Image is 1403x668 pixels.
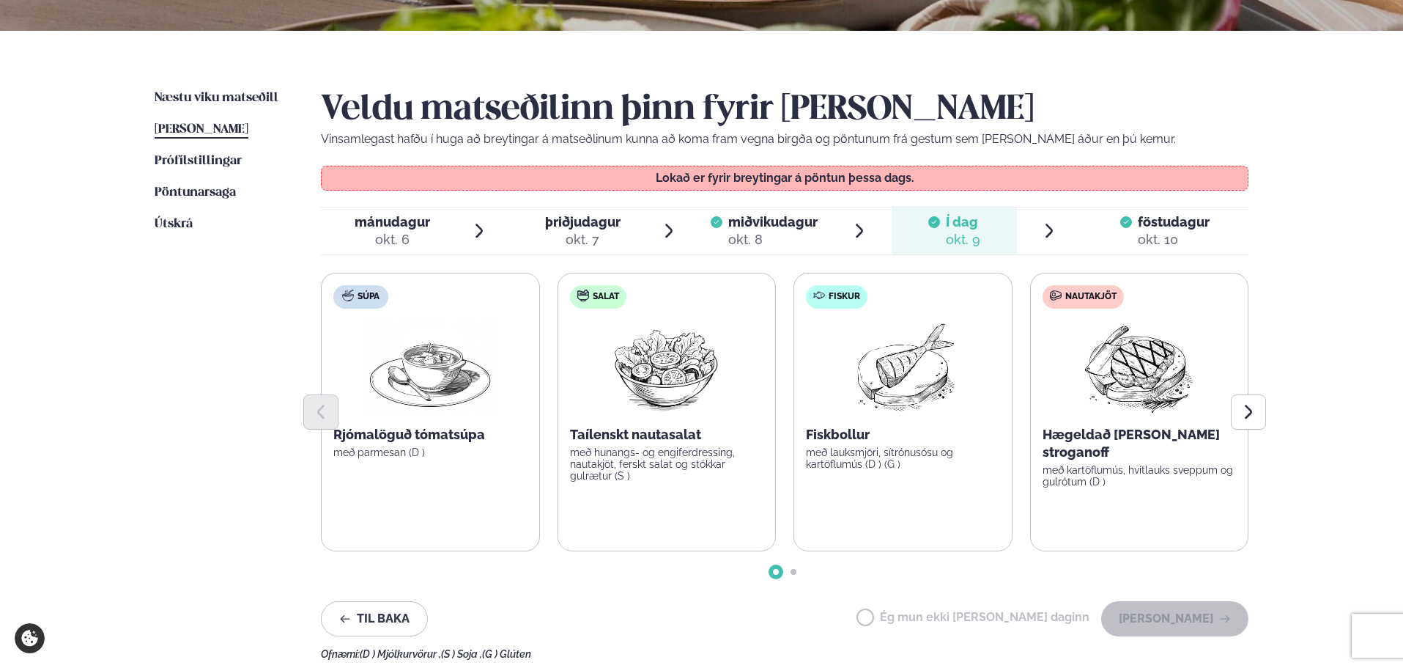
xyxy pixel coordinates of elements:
p: Rjómalöguð tómatsúpa [333,426,527,444]
img: fish.svg [813,290,825,301]
p: Taílenskt nautasalat [570,426,764,444]
span: Prófílstillingar [155,155,242,167]
span: mánudagur [355,214,430,230]
span: (S ) Soja , [441,648,482,660]
span: Nautakjöt [1065,291,1117,303]
img: Beef-Meat.png [1074,320,1204,414]
span: [PERSON_NAME] [155,123,248,136]
a: Pöntunarsaga [155,184,236,202]
span: (G ) Glúten [482,648,531,660]
div: okt. 7 [545,231,621,249]
img: soup.svg [342,290,354,301]
span: Go to slide 1 [773,569,779,575]
p: Lokað er fyrir breytingar á pöntun þessa dags. [336,172,1234,184]
span: Go to slide 2 [791,569,796,575]
button: [PERSON_NAME] [1101,601,1248,636]
p: Hægeldað [PERSON_NAME] stroganoff [1043,426,1237,461]
img: Soup.png [366,320,495,414]
span: (D ) Mjólkurvörur , [360,648,441,660]
p: með kartöflumús, hvítlauks sveppum og gulrótum (D ) [1043,464,1237,488]
p: Vinsamlegast hafðu í huga að breytingar á matseðlinum kunna að koma fram vegna birgða og pöntunum... [321,131,1248,148]
span: miðvikudagur [728,214,818,230]
span: Fiskur [829,291,860,303]
a: Cookie settings [15,623,45,653]
button: Previous slide [303,394,338,430]
h2: Veldu matseðilinn þinn fyrir [PERSON_NAME] [321,89,1248,131]
div: okt. 9 [946,231,980,249]
span: Útskrá [155,218,193,230]
p: Fiskbollur [806,426,1000,444]
span: Pöntunarsaga [155,186,236,199]
button: Til baka [321,601,428,636]
button: Next slide [1231,394,1266,430]
span: Næstu viku matseðill [155,92,278,104]
span: Í dag [946,213,980,231]
a: Útskrá [155,216,193,233]
a: [PERSON_NAME] [155,121,248,139]
p: með hunangs- og engiferdressing, nautakjöt, ferskt salat og stökkar gulrætur (S ) [570,447,764,482]
span: föstudagur [1138,214,1210,230]
p: með lauksmjöri, sítrónusósu og kartöflumús (D ) (G ) [806,447,1000,470]
img: Fish.png [838,320,968,414]
span: þriðjudagur [545,214,621,230]
p: með parmesan (D ) [333,447,527,458]
img: beef.svg [1050,290,1062,301]
a: Næstu viku matseðill [155,89,278,107]
span: Salat [593,291,619,303]
div: okt. 6 [355,231,430,249]
div: Ofnæmi: [321,648,1248,660]
img: Salad.png [601,320,731,414]
span: Súpa [358,291,380,303]
a: Prófílstillingar [155,153,242,170]
img: salad.svg [577,290,589,301]
div: okt. 10 [1138,231,1210,249]
div: okt. 8 [728,231,818,249]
